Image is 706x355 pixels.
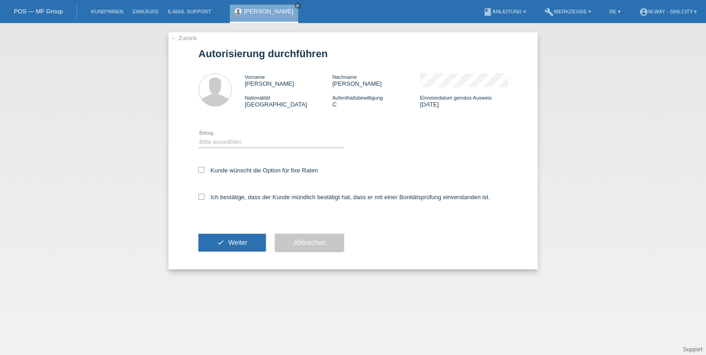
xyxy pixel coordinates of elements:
div: [PERSON_NAME] [245,73,332,87]
i: book [483,7,492,17]
i: check [217,239,224,246]
button: check Weiter [198,234,266,251]
h1: Autorisierung durchführen [198,48,508,59]
span: Vorname [245,74,265,80]
a: Support [683,346,702,353]
label: Kunde wünscht die Option für fixe Raten [198,167,318,174]
span: Aufenthaltsbewilligung [332,95,383,101]
a: bookAnleitung ▾ [478,9,530,14]
label: Ich bestätige, dass der Kunde mündlich bestätigt hat, dass er mit einer Bonitätsprüfung einversta... [198,194,490,201]
a: [PERSON_NAME] [244,8,293,15]
span: Einreisedatum gemäss Ausweis [420,95,491,101]
a: account_circlem-way - Sihlcity ▾ [634,9,701,14]
a: Kund*innen [86,9,128,14]
i: build [544,7,554,17]
div: [GEOGRAPHIC_DATA] [245,94,332,108]
span: Weiter [228,239,247,246]
a: Einkäufe [128,9,163,14]
a: E-Mail Support [163,9,216,14]
span: Nationalität [245,95,270,101]
a: POS — MF Group [14,8,63,15]
span: Abbrechen [293,239,325,246]
a: close [294,2,301,9]
a: DE ▾ [604,9,625,14]
div: [DATE] [420,94,508,108]
div: [PERSON_NAME] [332,73,420,87]
button: Abbrechen [275,234,344,251]
a: buildWerkzeuge ▾ [540,9,596,14]
i: account_circle [639,7,648,17]
a: ← Zurück [171,35,197,41]
div: C [332,94,420,108]
span: Nachname [332,74,357,80]
i: close [295,3,300,8]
